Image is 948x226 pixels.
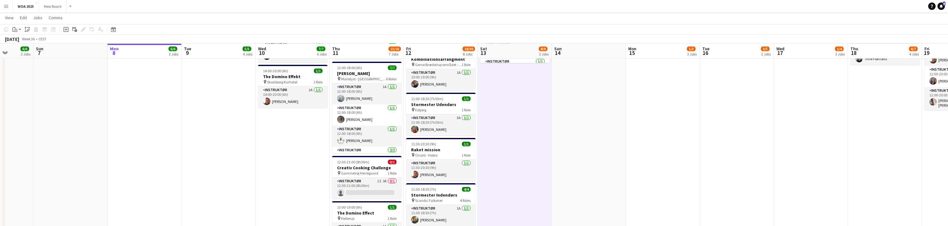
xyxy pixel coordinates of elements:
[332,62,402,153] div: 12:00-18:00 (6h)7/7[PERSON_NAME] Marielyst - [GEOGRAPHIC_DATA]6 RolesInstruktør1A1/112:00-18:00 (...
[406,147,476,153] h3: Raket mission
[258,86,327,108] app-card-role: Instruktør1A1/114:00-20:00 (6h)[PERSON_NAME]
[406,93,476,135] div: 11:00-18:30 (7h30m)1/1Stormester Udendørs Esbjerg1 RoleInstruktør3A1/111:00-18:30 (7h30m)[PERSON_...
[405,49,411,56] span: 12
[775,49,784,56] span: 17
[480,46,487,51] span: Sat
[909,52,919,56] div: 4 Jobs
[406,205,476,226] app-card-role: Instruktør1A1/111:30-18:30 (7h)[PERSON_NAME]
[317,52,327,56] div: 6 Jobs
[332,156,402,199] div: 12:30-21:00 (8h30m)0/1Creativ Cooking Challenge Gammelrøj Herregaard1 RoleInstruktør1I2A0/112:30-...
[314,69,323,73] span: 1/1
[341,216,354,221] span: Hellerup
[184,46,191,51] span: Tue
[35,49,43,56] span: 7
[20,15,27,20] span: Edit
[332,46,340,51] span: Thu
[33,15,42,20] span: Jobs
[332,126,402,147] app-card-role: Instruktør1/112:00-18:00 (6h)[PERSON_NAME]
[20,47,29,51] span: 6/6
[406,192,476,198] h3: Stormester Indendørs
[924,46,929,51] span: Fri
[388,171,397,175] span: 1 Role
[411,187,436,192] span: 11:30-18:30 (7h)
[388,65,397,70] span: 7/7
[332,83,402,104] app-card-role: Instruktør1A1/112:00-18:00 (6h)[PERSON_NAME]
[258,74,327,79] h3: The Domino Effekt
[628,46,636,51] span: Mon
[341,171,378,175] span: Gammelrøj Herregaard
[849,49,858,56] span: 18
[20,37,36,41] span: Week 36
[415,153,437,157] span: Onsild - Hobro
[332,165,402,171] h3: Creativ Cooking Challenge
[21,52,30,56] div: 3 Jobs
[702,46,709,51] span: Tue
[332,178,402,199] app-card-role: Instruktør1I2A0/112:30-21:00 (8h30m)
[337,160,369,164] span: 12:30-21:00 (8h30m)
[776,46,784,51] span: Wed
[31,14,45,22] a: Jobs
[406,47,476,90] app-job-card: 10:00-19:00 (9h)1/1Kombinationsarrangment Gerne Brædstrup området - [GEOGRAPHIC_DATA]1 RoleInstru...
[38,37,46,41] div: CEST
[332,210,402,216] h3: The Domino Effect
[415,108,426,112] span: Esbjerg
[462,187,471,192] span: 4/4
[406,114,476,135] app-card-role: Instruktør3A1/111:00-18:30 (7h30m)[PERSON_NAME]
[411,96,443,101] span: 11:00-18:30 (7h30m)
[13,0,39,12] button: WOA 2025
[332,71,402,76] h3: [PERSON_NAME]
[415,198,443,203] span: Scandic Falkoner
[39,0,67,12] button: New Board
[109,49,119,56] span: 8
[5,15,14,20] span: View
[263,69,288,73] span: 14:00-20:00 (6h)
[257,49,266,56] span: 10
[924,49,929,56] span: 19
[943,2,946,6] span: 6
[701,49,709,56] span: 16
[243,52,252,56] div: 4 Jobs
[183,49,191,56] span: 9
[341,77,386,81] span: Marielyst - [GEOGRAPHIC_DATA]
[331,49,340,56] span: 11
[463,52,475,56] div: 8 Jobs
[554,46,562,51] span: Sun
[462,96,471,101] span: 1/1
[909,47,918,51] span: 6/7
[110,46,119,51] span: Mon
[314,80,323,84] span: 1 Role
[337,65,362,70] span: 12:00-18:00 (6h)
[539,52,549,56] div: 3 Jobs
[2,14,16,22] a: View
[332,104,402,126] app-card-role: Instruktør1/112:00-18:00 (6h)[PERSON_NAME]
[332,147,402,177] app-card-role: Instruktør2/212:00-18:00 (6h)
[687,47,696,51] span: 1/3
[460,198,471,203] span: 4 Roles
[850,46,858,51] span: Thu
[462,142,471,146] span: 1/1
[243,47,251,51] span: 5/5
[411,142,436,146] span: 11:30-20:30 (9h)
[386,77,397,81] span: 6 Roles
[337,205,362,210] span: 13:00-19:00 (6h)
[553,49,562,56] span: 14
[17,14,29,22] a: Edit
[463,47,475,51] span: 18/30
[415,62,462,67] span: Gerne Brædstrup området - [GEOGRAPHIC_DATA]
[258,65,327,108] app-job-card: 14:00-20:00 (6h)1/1The Domino Effekt Skodsborg Kurhotel1 RoleInstruktør1A1/114:00-20:00 (6h)[PERS...
[627,49,636,56] span: 15
[36,46,43,51] span: Sun
[267,80,297,84] span: Skodsborg Kurhotel
[479,49,487,56] span: 13
[258,46,266,51] span: Wed
[46,14,65,22] a: Comms
[388,47,401,51] span: 15/16
[406,138,476,181] app-job-card: 11:30-20:30 (9h)1/1Raket mission Onsild - Hobro1 RoleInstruktør1/111:30-20:30 (9h)[PERSON_NAME]
[388,160,397,164] span: 0/1
[169,47,177,51] span: 6/6
[317,47,325,51] span: 7/7
[406,46,411,51] span: Fri
[388,216,397,221] span: 1 Role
